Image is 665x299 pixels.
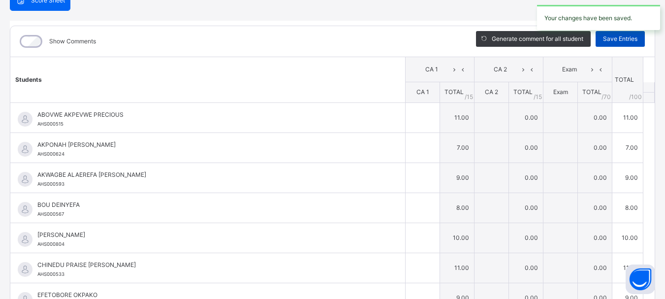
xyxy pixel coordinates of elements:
td: 8.00 [612,193,643,223]
span: / 70 [602,93,611,101]
span: Exam [551,65,588,74]
span: AHS000804 [37,241,64,247]
button: Open asap [626,265,655,294]
td: 0.00 [509,193,543,223]
td: 0.00 [578,223,612,253]
td: 11.00 [612,102,643,133]
td: 0.00 [578,102,612,133]
td: 0.00 [578,193,612,223]
img: default.svg [18,172,32,187]
th: TOTAL [612,57,643,103]
span: Save Entries [603,34,637,43]
td: 10.00 [612,223,643,253]
td: 0.00 [509,102,543,133]
div: Your changes have been saved. [537,5,660,30]
span: TOTAL [582,88,602,96]
span: ABOVWE AKPEVWE PRECIOUS [37,110,383,119]
span: AHS000593 [37,181,64,187]
td: 10.00 [440,223,475,253]
img: default.svg [18,262,32,277]
td: 0.00 [509,223,543,253]
span: Exam [553,88,568,96]
span: [PERSON_NAME] [37,231,383,239]
td: 7.00 [612,133,643,163]
td: 9.00 [612,163,643,193]
span: / 15 [465,93,473,101]
span: Generate comment for all student [492,34,583,43]
td: 0.00 [578,133,612,163]
td: 0.00 [578,253,612,283]
span: AHS000567 [37,211,64,217]
span: CA 1 [416,88,429,96]
span: AHS000515 [37,121,63,127]
img: default.svg [18,202,32,217]
img: default.svg [18,232,32,247]
span: CA 2 [485,88,498,96]
td: 11.00 [440,253,475,283]
span: AHS000533 [37,271,64,277]
span: AKWAGBE ALAEREFA [PERSON_NAME] [37,170,383,179]
td: 0.00 [509,133,543,163]
span: CHINEDU PRAISE [PERSON_NAME] [37,261,383,269]
span: Students [15,76,42,83]
span: TOTAL [513,88,533,96]
span: AKPONAH [PERSON_NAME] [37,140,383,149]
label: Show Comments [49,37,96,46]
td: 0.00 [509,163,543,193]
img: default.svg [18,142,32,157]
span: CA 2 [482,65,519,74]
img: default.svg [18,112,32,127]
td: 9.00 [440,163,475,193]
span: AHS000624 [37,151,64,157]
span: /100 [629,93,642,101]
td: 11.00 [612,253,643,283]
td: 0.00 [509,253,543,283]
td: 0.00 [578,163,612,193]
td: 7.00 [440,133,475,163]
span: / 15 [534,93,542,101]
td: 8.00 [440,193,475,223]
span: BOU DEINYEFA [37,200,383,209]
span: CA 1 [413,65,450,74]
span: TOTAL [444,88,464,96]
td: 11.00 [440,102,475,133]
